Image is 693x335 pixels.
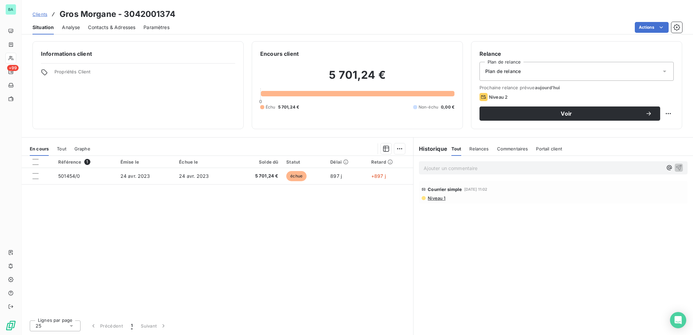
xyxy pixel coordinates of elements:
[451,146,462,151] span: Tout
[536,146,562,151] span: Portail client
[131,322,133,329] span: 1
[260,50,299,58] h6: Encours client
[127,319,137,333] button: 1
[7,65,19,71] span: +99
[479,85,674,90] span: Prochaine relance prévue
[259,99,262,104] span: 0
[58,173,80,179] span: 501454/0
[137,319,171,333] button: Suivant
[36,322,41,329] span: 25
[479,106,660,121] button: Voir
[330,173,342,179] span: 897 j
[260,68,454,89] h2: 5 701,24 €
[278,104,299,110] span: 5 701,24 €
[143,24,170,31] span: Paramètres
[488,111,645,116] span: Voir
[497,146,528,151] span: Commentaires
[41,50,235,58] h6: Informations client
[84,159,90,165] span: 1
[635,22,669,33] button: Actions
[62,24,80,31] span: Analyse
[5,320,16,331] img: Logo LeanPay
[419,104,438,110] span: Non-échu
[413,145,447,153] h6: Historique
[238,173,278,180] span: 5 701,24 €
[120,159,171,165] div: Émise le
[32,11,47,17] span: Clients
[74,146,90,151] span: Graphe
[371,159,409,165] div: Retard
[32,11,47,18] a: Clients
[58,159,112,165] div: Référence
[428,187,462,192] span: Courrier simple
[238,159,278,165] div: Solde dû
[120,173,150,179] span: 24 avr. 2023
[286,159,322,165] div: Statut
[32,24,54,31] span: Situation
[30,146,49,151] span: En cours
[670,312,686,328] div: Open Intercom Messenger
[535,85,560,90] span: aujourd’hui
[464,187,488,191] span: [DATE] 11:02
[441,104,454,110] span: 0,00 €
[266,104,275,110] span: Échu
[5,4,16,15] div: BA
[469,146,489,151] span: Relances
[479,50,674,58] h6: Relance
[179,159,229,165] div: Échue le
[371,173,386,179] span: +897 j
[179,173,209,179] span: 24 avr. 2023
[427,195,445,201] span: Niveau 1
[86,319,127,333] button: Précédent
[57,146,66,151] span: Tout
[330,159,363,165] div: Délai
[286,171,307,181] span: échue
[60,8,175,20] h3: Gros Morgane - 3042001374
[88,24,135,31] span: Contacts & Adresses
[489,94,508,100] span: Niveau 2
[54,69,235,78] span: Propriétés Client
[485,68,521,75] span: Plan de relance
